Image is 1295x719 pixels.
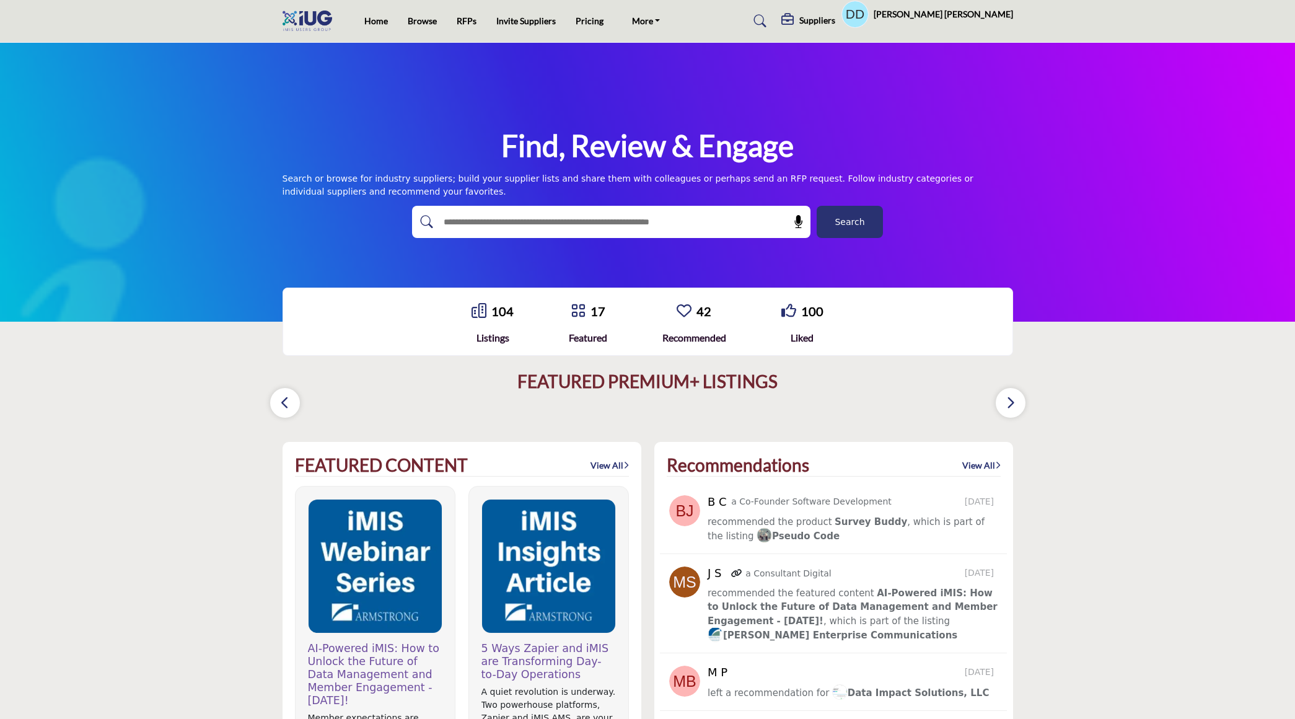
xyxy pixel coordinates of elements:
[623,12,669,30] a: More
[669,567,700,598] img: avtar-image
[696,304,711,319] a: 42
[308,642,442,707] h3: AI-Powered iMIS: How to Unlock the Future of Data Management and Member Engagement - [DATE]!
[708,588,998,627] span: , which is part of the listing
[569,330,607,345] div: Featured
[708,628,957,643] a: image[PERSON_NAME] Enterprise Communications
[708,687,829,699] span: left a recommendation for
[496,15,556,26] a: Invite Suppliers
[708,666,728,679] h5: M P
[482,500,615,633] img: Logo of Armstrong Enterprise Communications, click to view details
[832,684,848,700] img: image
[708,627,723,642] img: image
[669,666,700,697] img: avtar-image
[571,303,586,320] a: Go to Featured
[662,330,726,345] div: Recommended
[962,459,1001,472] a: View All
[781,330,823,345] div: Liked
[757,527,772,543] img: image
[517,371,778,392] h2: FEATURED PREMIUM+ LISTINGS
[799,15,835,26] h5: Suppliers
[457,15,476,26] a: RFPs
[708,516,832,527] span: recommended the product
[677,303,691,320] a: Go to Recommended
[708,567,728,580] h5: J S
[781,14,835,29] div: Suppliers
[731,495,892,508] p: a Co-Founder Software Development
[576,15,604,26] a: Pricing
[708,588,998,627] a: AI-Powered iMIS: How to Unlock the Future of Data Management and Member Engagement - [DATE]!
[745,567,832,580] p: a Consultant Digital
[781,303,796,318] i: Go to Liked
[708,516,985,542] span: , which is part of the listing
[742,11,775,31] a: Search
[874,8,1013,20] h5: [PERSON_NAME] [PERSON_NAME]
[965,567,998,580] span: [DATE]
[667,455,809,476] h2: Recommendations
[708,495,728,509] h5: B C
[708,630,957,641] span: [PERSON_NAME] Enterprise Communications
[835,516,907,527] a: Survey Buddy
[472,330,514,345] div: Listings
[965,666,998,679] span: [DATE]
[708,588,874,599] span: recommended the featured content
[590,459,629,472] a: View All
[965,495,998,508] span: [DATE]
[817,206,883,238] button: Search
[295,455,468,476] h2: FEATURED CONTENT
[841,1,869,28] button: Show hide supplier dropdown
[309,500,442,633] img: Logo of Armstrong Enterprise Communications, click to view details
[590,304,605,319] a: 17
[757,529,840,544] a: imagePseudo Code
[832,686,990,701] a: imageData Impact Solutions, LLC
[669,495,700,526] img: avtar-image
[832,687,990,699] span: Data Impact Solutions, LLC
[757,531,840,542] span: Pseudo Code
[481,642,616,681] h3: 5 Ways Zapier and iMIS are Transforming Day-to-Day Operations
[491,304,514,319] a: 104
[364,15,388,26] a: Home
[801,304,823,319] a: 100
[501,126,794,165] h1: Find, Review & Engage
[283,172,1013,198] div: Search or browse for industry suppliers; build your supplier lists and share them with colleagues...
[283,11,338,31] img: Site Logo
[408,15,437,26] a: Browse
[835,216,864,229] span: Search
